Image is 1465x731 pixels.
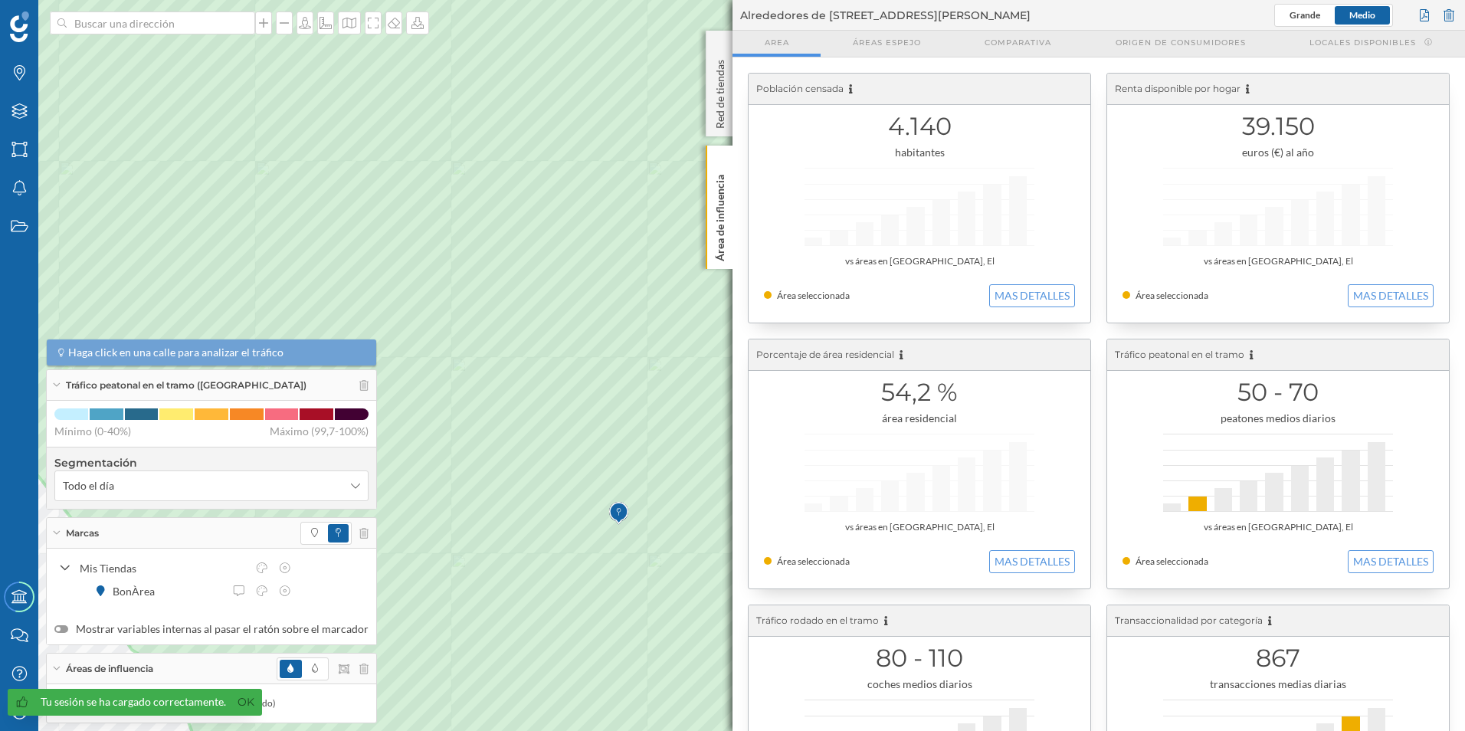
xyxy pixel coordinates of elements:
[1107,339,1449,371] div: Tráfico peatonal en el tramo
[66,662,153,676] span: Áreas de influencia
[764,677,1075,692] div: coches medios diarios
[764,145,1075,160] div: habitantes
[63,478,114,493] span: Todo el día
[66,379,306,392] span: Tráfico peatonal en el tramo ([GEOGRAPHIC_DATA])
[1123,254,1434,269] div: vs áreas en [GEOGRAPHIC_DATA], El
[1123,145,1434,160] div: euros (€) al año
[764,378,1075,407] h1: 54,2 %
[1348,550,1434,573] button: MAS DETALLES
[1349,9,1375,21] span: Medio
[1136,556,1208,567] span: Área seleccionada
[1348,284,1434,307] button: MAS DETALLES
[764,520,1075,535] div: vs áreas en [GEOGRAPHIC_DATA], El
[1123,677,1434,692] div: transacciones medias diarias
[985,37,1051,48] span: Comparativa
[777,290,850,301] span: Área seleccionada
[765,37,789,48] span: Area
[609,498,628,529] img: Marker
[989,550,1075,573] button: MAS DETALLES
[777,556,850,567] span: Área seleccionada
[853,37,921,48] span: Áreas espejo
[1309,37,1416,48] span: Locales disponibles
[234,693,258,711] a: Ok
[66,526,99,540] span: Marcas
[1123,378,1434,407] h1: 50 - 70
[41,694,226,710] div: Tu sesión se ha cargado correctamente.
[749,339,1090,371] div: Porcentaje de área residencial
[1107,605,1449,637] div: Transaccionalidad por categoría
[1123,112,1434,141] h1: 39.150
[1123,520,1434,535] div: vs áreas en [GEOGRAPHIC_DATA], El
[1123,411,1434,426] div: peatones medios diarios
[764,644,1075,673] h1: 80 - 110
[764,411,1075,426] div: área residencial
[1290,9,1320,21] span: Grande
[54,621,369,637] label: Mostrar variables internas al pasar el ratón sobre el marcador
[80,560,247,576] div: Mis Tiendas
[270,424,369,439] span: Máximo (99,7-100%)
[54,424,131,439] span: Mínimo (0-40%)
[1123,644,1434,673] h1: 867
[713,169,728,261] p: Área de influencia
[713,54,728,129] p: Red de tiendas
[10,11,29,42] img: Geoblink Logo
[31,11,85,25] span: Soporte
[749,605,1090,637] div: Tráfico rodado en el tramo
[764,112,1075,141] h1: 4.140
[54,455,369,470] h4: Segmentación
[113,583,162,599] div: BonÀrea
[749,74,1090,105] div: Población censada
[1107,74,1449,105] div: Renta disponible por hogar
[1116,37,1246,48] span: Origen de consumidores
[68,345,283,360] span: Haga click en una calle para analizar el tráfico
[740,8,1031,23] span: Alrededores de [STREET_ADDRESS][PERSON_NAME]
[764,254,1075,269] div: vs áreas en [GEOGRAPHIC_DATA], El
[989,284,1075,307] button: MAS DETALLES
[1136,290,1208,301] span: Área seleccionada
